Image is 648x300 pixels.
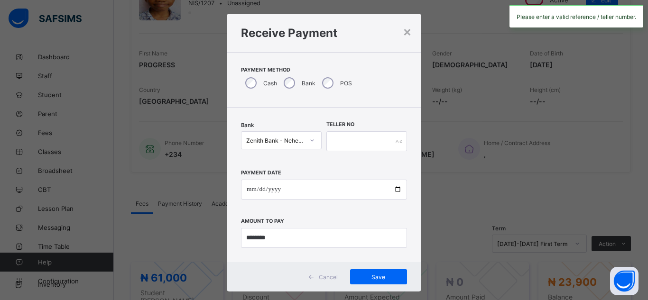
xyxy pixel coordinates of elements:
[326,121,354,127] label: Teller No
[241,26,407,40] h1: Receive Payment
[241,67,407,73] span: Payment Method
[509,5,643,27] div: Please enter a valid reference / teller number.
[357,273,400,281] span: Save
[246,137,304,144] div: Zenith Bank - Nehemiah International Schools
[241,218,284,224] label: Amount to pay
[610,267,639,295] button: Open asap
[319,273,338,281] span: Cancel
[241,122,254,128] span: Bank
[302,80,315,87] label: Bank
[263,80,277,87] label: Cash
[340,80,352,87] label: POS
[403,23,412,39] div: ×
[241,170,281,176] label: Payment Date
